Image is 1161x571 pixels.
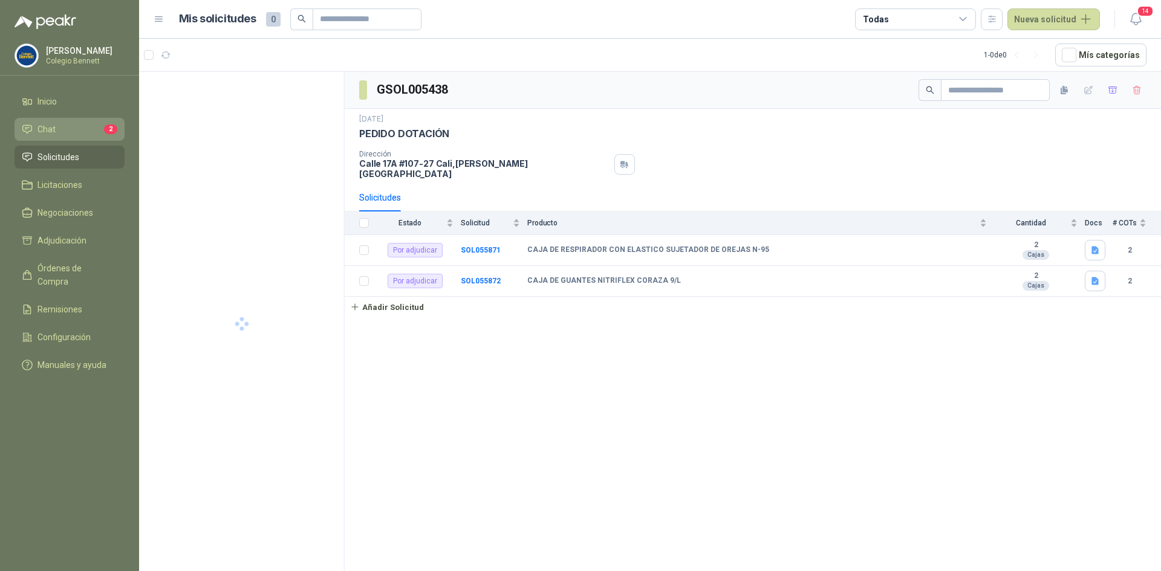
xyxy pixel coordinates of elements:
[298,15,306,23] span: search
[46,57,122,65] p: Colegio Bennett
[984,45,1046,65] div: 1 - 0 de 0
[37,206,93,219] span: Negociaciones
[345,297,1161,317] a: Añadir Solicitud
[994,240,1078,250] b: 2
[1113,211,1161,235] th: # COTs
[37,331,91,344] span: Configuración
[527,276,681,286] b: CAJA DE GUANTES NITRIFLEX CORAZA 9/L
[994,211,1085,235] th: Cantidad
[1113,276,1146,287] b: 2
[388,243,443,257] div: Por adjudicar
[1125,8,1146,30] button: 14
[359,158,610,179] p: Calle 17A #107-27 Cali , [PERSON_NAME][GEOGRAPHIC_DATA]
[527,211,994,235] th: Producto
[104,124,117,134] span: 2
[461,246,501,254] a: SOL055871
[15,201,125,224] a: Negociaciones
[15,298,125,321] a: Remisiones
[37,262,113,288] span: Órdenes de Compra
[1055,44,1146,66] button: Mís categorías
[926,86,934,94] span: search
[37,178,82,192] span: Licitaciones
[376,211,461,235] th: Estado
[863,13,888,26] div: Todas
[1007,8,1100,30] button: Nueva solicitud
[15,353,125,376] a: Manuales y ayuda
[994,271,1078,281] b: 2
[15,257,125,293] a: Órdenes de Compra
[388,274,443,288] div: Por adjudicar
[37,123,56,136] span: Chat
[37,303,82,316] span: Remisiones
[15,15,76,29] img: Logo peakr
[37,234,86,247] span: Adjudicación
[266,12,281,27] span: 0
[1137,5,1154,17] span: 14
[461,277,501,285] a: SOL055872
[15,44,38,67] img: Company Logo
[15,90,125,113] a: Inicio
[15,326,125,349] a: Configuración
[461,219,510,227] span: Solicitud
[1023,250,1049,260] div: Cajas
[46,47,122,55] p: [PERSON_NAME]
[359,114,383,125] p: [DATE]
[179,10,256,28] h1: Mis solicitudes
[1085,211,1113,235] th: Docs
[37,358,106,372] span: Manuales y ayuda
[15,173,125,196] a: Licitaciones
[994,219,1068,227] span: Cantidad
[1113,219,1137,227] span: # COTs
[37,95,57,108] span: Inicio
[377,80,450,99] h3: GSOL005438
[37,150,79,164] span: Solicitudes
[15,229,125,252] a: Adjudicación
[345,297,429,317] button: Añadir Solicitud
[376,219,444,227] span: Estado
[527,219,977,227] span: Producto
[15,146,125,169] a: Solicitudes
[359,150,610,158] p: Dirección
[359,127,449,140] p: PEDIDO DOTACIÓN
[15,118,125,141] a: Chat2
[1023,281,1049,291] div: Cajas
[1113,245,1146,256] b: 2
[527,245,769,255] b: CAJA DE RESPIRADOR CON ELASTICO SUJETADOR DE OREJAS N-95
[461,211,527,235] th: Solicitud
[359,191,401,204] div: Solicitudes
